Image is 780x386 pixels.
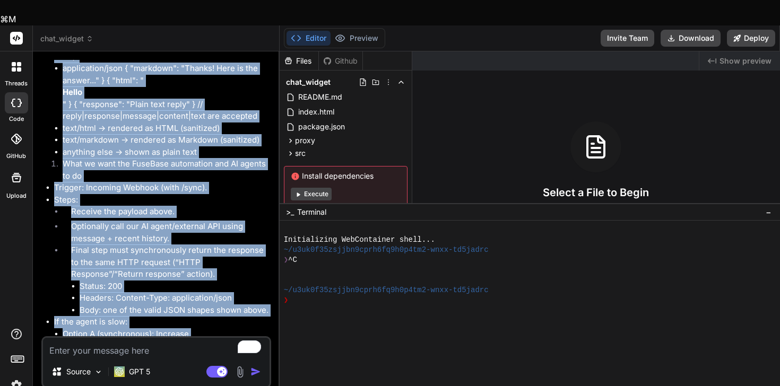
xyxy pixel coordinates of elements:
[54,194,269,317] li: Steps:
[80,280,269,293] li: Status: 200
[63,63,269,122] li: application/json { "markdown": "Thanks! Here is the answer..." } { "html": " " } { "response": "P...
[661,30,721,47] button: Download
[80,304,269,317] li: Body: one of the valid JSON shapes shown above.
[319,56,362,66] div: Github
[284,235,435,245] span: Initializing WebContainer shell...
[295,148,306,159] span: src
[297,91,343,103] span: README.md
[63,206,269,221] li: Receive the payload above.
[6,191,27,200] label: Upload
[291,188,332,200] button: Execute
[63,122,269,135] li: text/html → rendered as HTML (sanitized)
[297,120,346,133] span: package.json
[284,295,288,305] span: ❯
[63,244,269,316] li: Final step must synchronously return the response to the same HTTP request (“HTTP Response”/“Retu...
[94,367,103,376] img: Pick Models
[40,33,93,44] span: chat_widget
[54,182,269,194] li: Trigger: Incoming Webhook (with /sync).
[727,30,775,47] button: Deploy
[284,285,489,295] span: ~/u3uk0f35zsjjbn9cprh6fq9h0p4tm2-wnxx-td5jadrc
[297,207,326,217] span: Terminal
[234,366,246,378] img: attachment
[764,204,774,221] button: −
[295,135,315,146] span: proxy
[63,134,269,146] li: text/markdown → rendered as Markdown (sanitized)
[286,207,294,217] span: >_
[288,255,297,265] span: ^C
[286,77,331,87] span: chat_widget
[543,185,649,200] h3: Select a File to Begin
[287,31,331,46] button: Editor
[66,366,91,377] p: Source
[297,106,335,118] span: index.html
[766,207,772,217] span: −
[63,328,269,376] li: Option A (synchronous): Increase AP_WEBHOOK_TIMEOUT_SECONDS (e.g., to ~55s) and ensure the edge/o...
[54,39,269,158] li: Valid synchronous responses (first matching field is used):
[43,338,270,357] textarea: To enrich screen reader interactions, please activate Accessibility in Grammarly extension settings
[601,30,654,47] button: Invite Team
[54,158,269,182] li: What we want the FuseBase automation and AI agents to do
[114,366,125,377] img: GPT 5
[6,152,26,161] label: GitHub
[63,87,82,97] strong: Hello
[9,115,24,124] label: code
[284,245,489,255] span: ~/u3uk0f35zsjjbn9cprh6fq9h0p4tm2-wnxx-td5jadrc
[5,79,28,88] label: threads
[720,56,772,66] span: Show preview
[284,255,288,265] span: ❯
[331,31,383,46] button: Preview
[291,171,401,181] span: Install dependencies
[80,292,269,304] li: Headers: Content-Type: application/json
[129,366,150,377] p: GPT 5
[280,56,318,66] div: Files
[63,146,269,159] li: anything else → shown as plain text
[250,366,261,377] img: icon
[63,221,269,244] li: Optionally call our AI agent/external API using message + recent history.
